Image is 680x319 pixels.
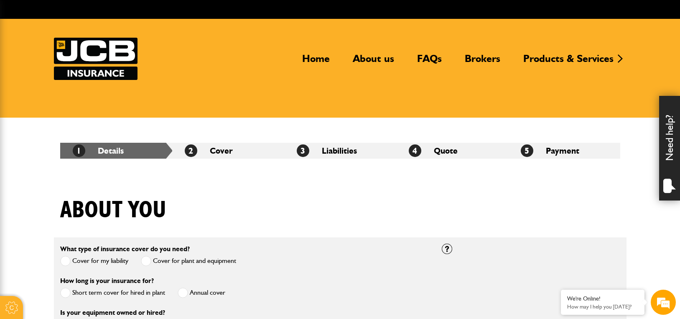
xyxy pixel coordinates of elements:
span: 2 [185,144,197,157]
li: Cover [172,143,284,159]
label: Is your equipment owned or hired? [60,309,165,316]
label: Annual cover [178,288,225,298]
label: How long is your insurance for? [60,278,154,284]
a: Products & Services [517,52,620,72]
span: 3 [297,144,309,157]
a: About us [346,52,400,72]
span: 4 [409,144,421,157]
li: Liabilities [284,143,396,159]
label: Cover for plant and equipment [141,256,236,266]
a: JCB Insurance Services [54,38,138,80]
a: Home [296,52,336,72]
li: Quote [396,143,508,159]
a: Brokers [458,52,507,72]
p: How may I help you today? [567,304,638,310]
li: Details [60,143,172,159]
span: 1 [73,144,85,157]
label: Short term cover for hired in plant [60,288,165,298]
label: What type of insurance cover do you need? [60,246,190,252]
a: FAQs [411,52,448,72]
li: Payment [508,143,620,159]
div: We're Online! [567,295,638,302]
div: Need help? [659,96,680,201]
img: JCB Insurance Services logo [54,38,138,80]
span: 5 [521,144,533,157]
h1: About you [60,196,166,224]
label: Cover for my liability [60,256,128,266]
